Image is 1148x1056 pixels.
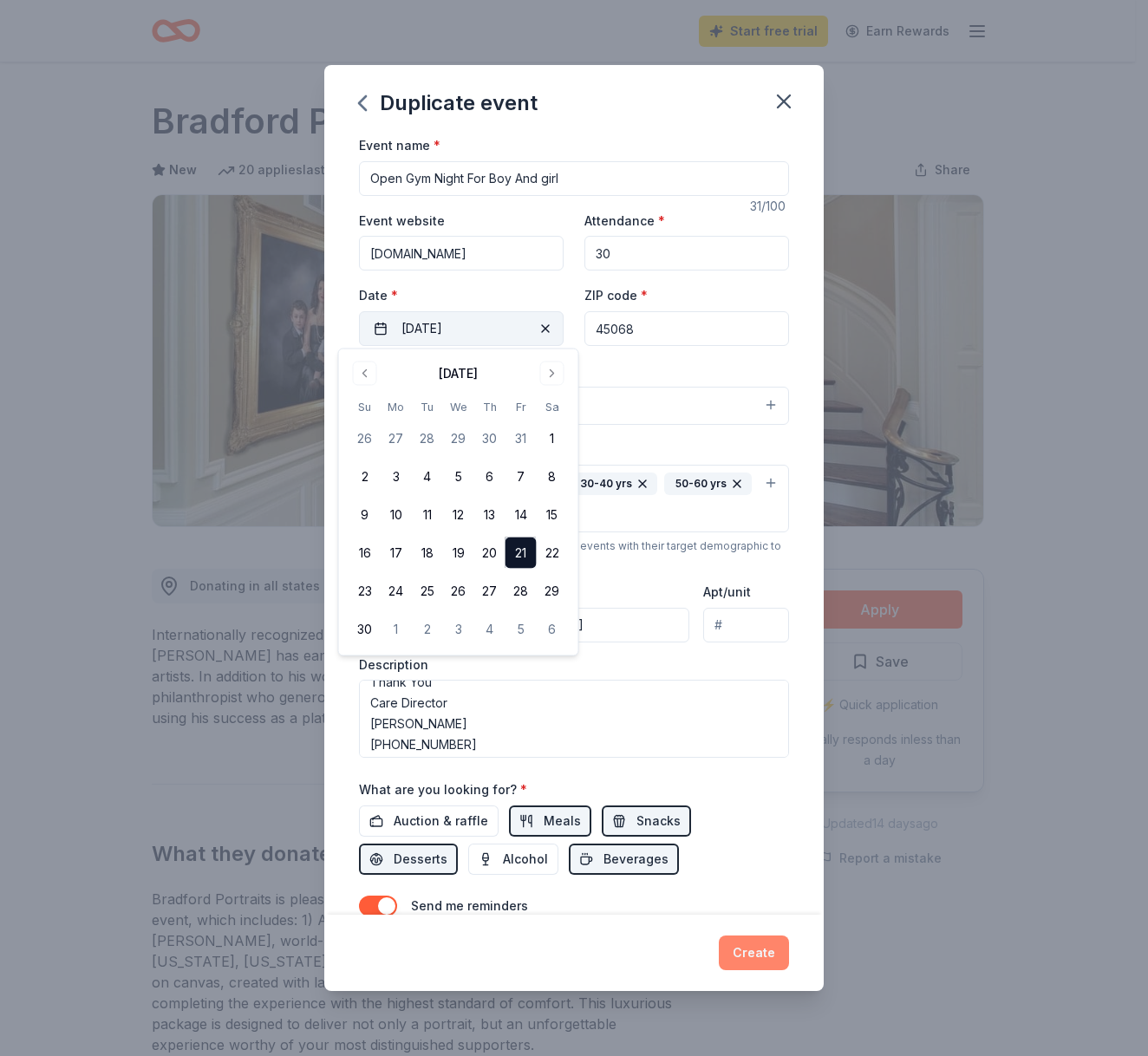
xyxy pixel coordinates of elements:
[412,576,443,607] button: 25
[349,398,381,416] th: Sunday
[412,423,443,454] button: 28
[359,89,538,117] div: Duplicate event
[359,137,440,154] label: Event name
[503,849,548,870] span: Alcohol
[719,935,789,970] button: Create
[359,287,564,304] label: Date
[584,287,648,304] label: ZIP code
[468,844,558,875] button: Alcohol
[381,614,412,645] button: 1
[506,538,537,569] button: 21
[443,423,474,454] button: 29
[474,499,506,531] button: 13
[381,398,412,416] th: Monday
[537,538,568,569] button: 22
[349,499,381,531] button: 9
[349,461,381,492] button: 2
[394,811,488,831] span: Auction & raffle
[349,423,381,454] button: 26
[349,538,381,569] button: 16
[602,805,691,837] button: Snacks
[353,362,377,386] button: Go to previous month
[537,398,568,416] th: Saturday
[509,805,591,837] button: Meals
[537,423,568,454] button: 1
[569,844,679,875] button: Beverages
[537,614,568,645] button: 6
[359,805,499,837] button: Auction & raffle
[474,423,506,454] button: 30
[584,212,665,230] label: Attendance
[584,236,789,271] input: 20
[439,363,478,384] div: [DATE]
[359,844,458,875] button: Desserts
[443,499,474,531] button: 12
[506,461,537,492] button: 7
[381,538,412,569] button: 17
[443,461,474,492] button: 5
[474,576,506,607] button: 27
[544,811,581,831] span: Meals
[603,849,669,870] span: Beverages
[537,461,568,492] button: 8
[381,461,412,492] button: 3
[506,398,537,416] th: Friday
[474,398,506,416] th: Thursday
[474,538,506,569] button: 20
[394,849,447,870] span: Desserts
[750,196,789,217] div: 31 /100
[412,461,443,492] button: 4
[359,236,564,271] input: https://www...
[349,614,381,645] button: 30
[412,398,443,416] th: Tuesday
[703,583,751,601] label: Apt/unit
[540,362,564,386] button: Go to next month
[359,781,527,799] label: What are you looking for?
[411,898,528,913] label: Send me reminders
[412,614,443,645] button: 2
[537,499,568,531] button: 15
[412,538,443,569] button: 18
[381,576,412,607] button: 24
[569,473,657,495] div: 30-40 yrs
[506,499,537,531] button: 14
[474,461,506,492] button: 6
[703,608,789,642] input: #
[443,614,474,645] button: 3
[359,656,428,674] label: Description
[359,680,789,758] textarea: This event for Girls and Boys there is Recognition for the kids many of the Children come from br...
[474,614,506,645] button: 4
[359,311,564,346] button: [DATE]
[664,473,752,495] div: 50-60 yrs
[349,576,381,607] button: 23
[584,311,789,346] input: 12345 (U.S. only)
[506,423,537,454] button: 31
[381,423,412,454] button: 27
[443,398,474,416] th: Wednesday
[443,576,474,607] button: 26
[506,614,537,645] button: 5
[381,499,412,531] button: 10
[537,576,568,607] button: 29
[359,161,789,196] input: Spring Fundraiser
[636,811,681,831] span: Snacks
[443,538,474,569] button: 19
[359,212,445,230] label: Event website
[506,576,537,607] button: 28
[412,499,443,531] button: 11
